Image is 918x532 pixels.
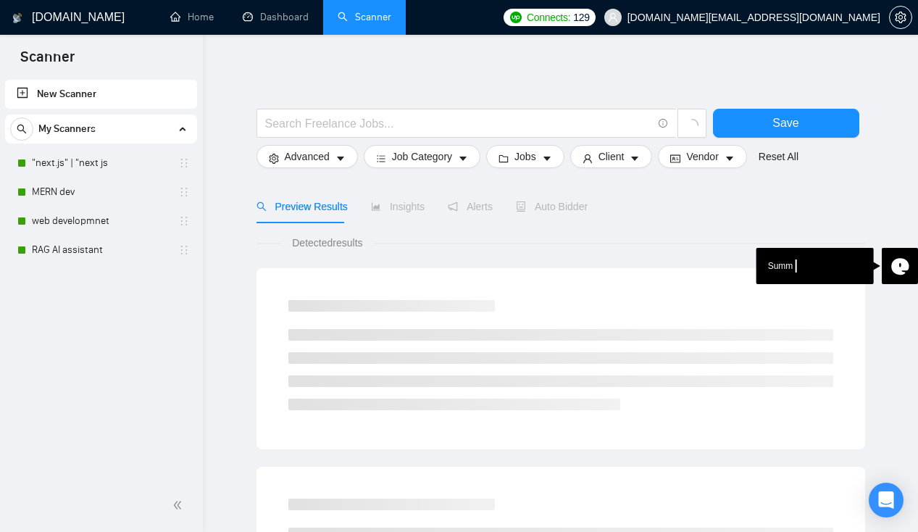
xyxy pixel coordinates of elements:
[335,153,346,164] span: caret-down
[686,149,718,165] span: Vendor
[285,149,330,165] span: Advanced
[371,201,425,212] span: Insights
[630,153,640,164] span: caret-down
[498,153,509,164] span: folder
[448,201,458,212] span: notification
[772,114,798,132] span: Save
[269,153,279,164] span: setting
[178,244,190,256] span: holder
[608,12,618,22] span: user
[32,207,170,236] a: web developmnet
[178,186,190,198] span: holder
[338,11,391,23] a: searchScanner
[38,115,96,144] span: My Scanners
[12,7,22,30] img: logo
[178,157,190,169] span: holder
[282,235,372,251] span: Detected results
[516,201,526,212] span: robot
[514,149,536,165] span: Jobs
[265,115,652,133] input: Search Freelance Jobs...
[542,153,552,164] span: caret-down
[890,12,911,23] span: setting
[685,119,698,132] span: loading
[11,124,33,134] span: search
[364,145,480,168] button: barsJob Categorycaret-down
[32,236,170,265] a: RAG AI assistant
[9,46,86,77] span: Scanner
[658,145,746,168] button: idcardVendorcaret-down
[598,149,625,165] span: Client
[527,9,570,25] span: Connects:
[376,153,386,164] span: bars
[659,119,668,128] span: info-circle
[256,201,267,212] span: search
[256,201,348,212] span: Preview Results
[5,115,197,265] li: My Scanners
[10,117,33,141] button: search
[256,145,358,168] button: settingAdvancedcaret-down
[458,153,468,164] span: caret-down
[583,153,593,164] span: user
[448,201,493,212] span: Alerts
[243,11,309,23] a: dashboardDashboard
[172,498,187,512] span: double-left
[573,9,589,25] span: 129
[670,153,680,164] span: idcard
[713,109,859,138] button: Save
[371,201,381,212] span: area-chart
[5,80,197,109] li: New Scanner
[178,215,190,227] span: holder
[759,149,798,165] a: Reset All
[486,145,564,168] button: folderJobscaret-down
[17,80,185,109] a: New Scanner
[889,6,912,29] button: setting
[392,149,452,165] span: Job Category
[516,201,588,212] span: Auto Bidder
[510,12,522,23] img: upwork-logo.png
[32,178,170,207] a: MERN dev
[869,483,904,518] div: Open Intercom Messenger
[889,12,912,23] a: setting
[725,153,735,164] span: caret-down
[170,11,214,23] a: homeHome
[570,145,653,168] button: userClientcaret-down
[32,149,170,178] a: "next.js" | "next js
